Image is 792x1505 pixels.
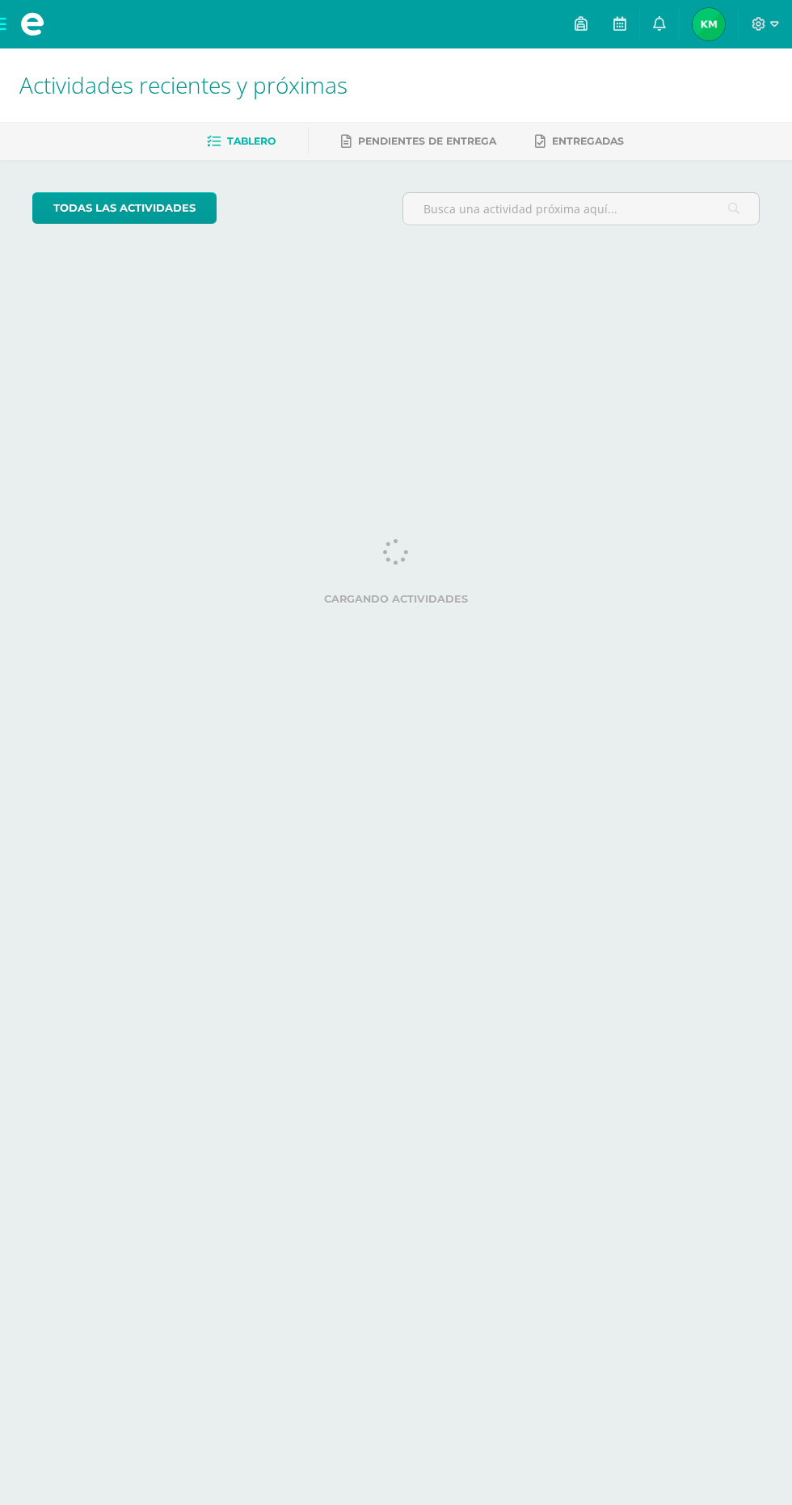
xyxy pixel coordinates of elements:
[693,8,725,40] img: 7300ad391bb992a97d196bdac7d37d7e.png
[358,135,496,147] span: Pendientes de entrega
[552,135,624,147] span: Entregadas
[227,135,276,147] span: Tablero
[32,192,217,224] a: todas las Actividades
[32,593,760,605] label: Cargando actividades
[19,69,348,100] span: Actividades recientes y próximas
[535,128,624,154] a: Entregadas
[207,128,276,154] a: Tablero
[341,128,496,154] a: Pendientes de entrega
[403,193,759,225] input: Busca una actividad próxima aquí...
